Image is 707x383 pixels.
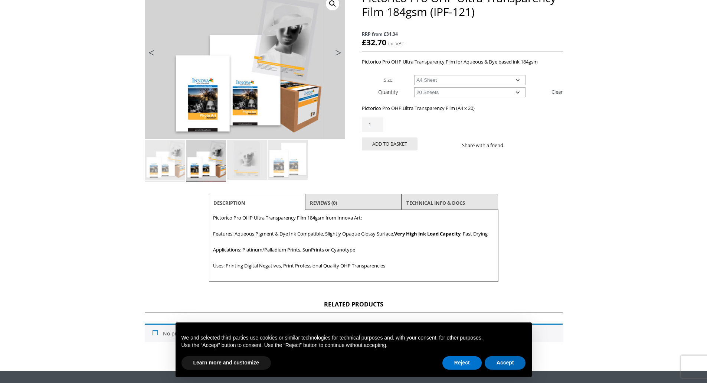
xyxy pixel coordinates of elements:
span: £ [362,37,366,48]
label: Size [383,76,393,83]
div: Notice [170,317,538,383]
p: Uses: Printing Digital Negatives, Print Professional Quality OHP Transparencies [213,262,494,270]
img: facebook sharing button [512,142,518,148]
p: We and selected third parties use cookies or similar technologies for technical purposes and, wit... [181,334,526,342]
p: Applications: Platinum/Palladium Prints, SunPrints or Cyanotype [213,246,494,254]
img: Pictorico Pro OHP Ultra Transparency Film 184gsm (IPF-121) - Image 5 [145,181,185,221]
input: Product quantity [362,117,383,132]
img: email sharing button [530,142,536,148]
img: Pictorico Pro OHP Ultra Transparency Film 184gsm (IPF-121) - Image 2 [186,140,226,180]
strong: Very High Ink Load Capacity [394,230,461,237]
p: Features: Aqueous Pigment & Dye Ink Compatible, Slightly Opaque Glossy Surface, , Fast Drying [213,230,494,238]
span: RRP from £31.34 [362,30,562,38]
img: Pictorico Pro OHP Ultra Transparency Film 184gsm (IPF-121) - Image 6 [186,181,226,221]
p: Use the “Accept” button to consent. Use the “Reject” button to continue without accepting. [181,342,526,349]
p: Pictorico Pro OHP Ultra Transparency Film for Aqueous & Dye based ink 184gsm [362,58,562,66]
a: TECHNICAL INFO & DOCS [406,196,465,210]
button: Accept [485,356,526,370]
bdi: 32.70 [362,37,386,48]
img: Pictorico Pro OHP Ultra Transparency Film 184gsm (IPF-121) [145,140,185,180]
button: Learn more and customize [181,356,271,370]
p: Share with a friend [462,141,512,150]
button: Reject [442,356,482,370]
label: Quantity [378,88,398,95]
p: Pictorico Pro OHP Ultra Transparency Film (A4 x 20) [362,104,562,113]
a: Reviews (0) [310,196,337,210]
button: Add to basket [362,137,418,150]
h2: Related products [145,300,563,312]
img: Pictorico Pro OHP Ultra Transparency Film 184gsm (IPF-121) - Image 3 [227,140,267,180]
div: No products were found matching your selection. [145,324,563,342]
a: Clear options [551,86,563,98]
img: Pictorico Pro OHP Ultra Transparency Film 184gsm (IPF-121) - Image 4 [268,140,308,180]
a: Description [213,196,245,210]
p: Pictorico Pro OHP Ultra Transparency Film 184gsm from Innova Art: [213,214,494,222]
img: twitter sharing button [521,142,527,148]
